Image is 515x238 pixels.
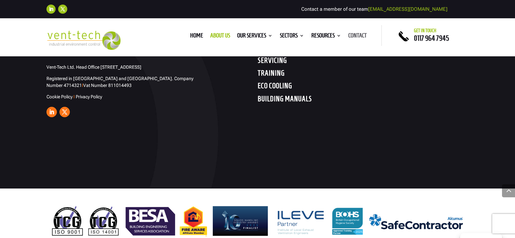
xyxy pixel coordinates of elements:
span: Registered in [GEOGRAPHIC_DATA] and [GEOGRAPHIC_DATA]. Company Number 4714321 Vat Number 811014493 [46,76,193,88]
h4: BUILDING MANUALS [258,94,363,106]
a: 0117 964 7945 [414,34,449,42]
a: About us [210,33,230,40]
a: Sectors [280,33,304,40]
a: [EMAIL_ADDRESS][DOMAIN_NAME] [368,6,447,12]
h4: ECO COOLING [258,81,363,93]
a: Cookie Policy [46,94,72,99]
a: Follow on X [58,5,67,14]
a: Home [190,33,203,40]
a: Follow on LinkedIn [46,107,57,117]
span: I [73,94,75,99]
span: Vent-Tech Ltd. Head Office [STREET_ADDRESS] [46,64,141,70]
span: I [82,83,83,88]
a: Follow on X [59,107,70,117]
a: Our Services [237,33,273,40]
img: 2023-09-27T08_35_16.549ZVENT-TECH---Clear-background [46,31,121,50]
span: Contact a member of our team [301,6,447,12]
a: Follow on LinkedIn [46,5,56,14]
h4: SERVICING [258,56,363,68]
a: Resources [311,33,341,40]
span: Get in touch [414,28,436,33]
a: Contact [348,33,367,40]
a: Privacy Policy [76,94,102,99]
h4: TRAINING [258,69,363,80]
